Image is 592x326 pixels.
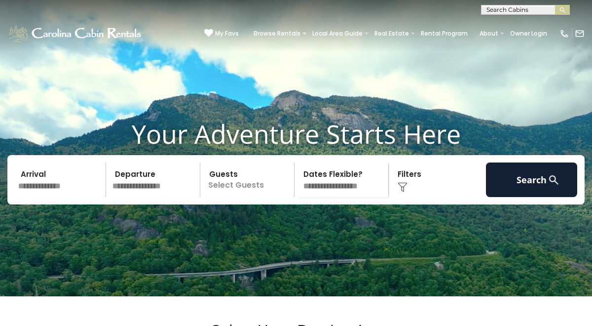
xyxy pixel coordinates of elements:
[307,27,368,41] a: Local Area Guide
[505,27,552,41] a: Owner Login
[575,29,585,39] img: mail-regular-white.png
[203,163,294,197] p: Select Guests
[559,29,569,39] img: phone-regular-white.png
[548,174,560,186] img: search-regular-white.png
[370,27,414,41] a: Real Estate
[215,29,239,38] span: My Favs
[398,182,407,192] img: filter--v1.png
[416,27,473,41] a: Rental Program
[204,29,239,39] a: My Favs
[7,24,144,43] img: White-1-1-2.png
[486,163,577,197] button: Search
[7,119,585,149] h1: Your Adventure Starts Here
[475,27,503,41] a: About
[249,27,305,41] a: Browse Rentals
